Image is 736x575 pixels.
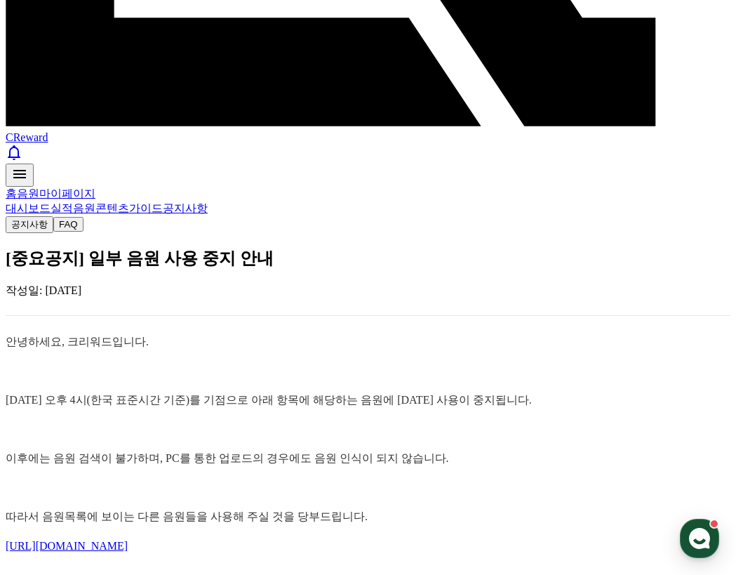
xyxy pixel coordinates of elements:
[217,466,234,477] span: 설정
[53,217,83,232] button: FAQ
[6,119,730,143] a: CReward
[6,247,730,270] h2: [중요공지] 일부 음원 사용 중지 안내
[39,187,95,199] a: 마이페이지
[6,218,53,230] a: 공지사항
[6,508,730,526] p: 따라서 음원목록에 보이는 다른 음원들을 사용해 주실 것을 당부드립니다.
[6,333,730,351] p: 안녕하세요, 크리워드입니다.
[51,202,73,214] a: 실적
[163,202,208,214] a: 공지사항
[73,202,95,214] a: 음원
[128,467,145,478] span: 대화
[6,131,48,143] span: CReward
[53,218,83,230] a: FAQ
[95,202,129,214] a: 콘텐츠
[6,202,51,214] a: 대시보드
[6,540,128,552] a: [URL][DOMAIN_NAME]
[17,187,39,199] a: 음원
[6,391,730,409] p: [DATE] 오후 4시(한국 표준시간 기준)를 기점으로 아래 항목에 해당하는 음원에 [DATE] 사용이 중지됩니다.
[6,216,53,233] button: 공지사항
[181,445,269,480] a: 설정
[6,284,81,296] span: 작성일: [DATE]
[6,449,730,468] p: 이후에는 음원 검색이 불가하며, PC를 통한 업로드의 경우에도 음원 인식이 되지 않습니다.
[6,187,17,199] a: 홈
[93,445,181,480] a: 대화
[129,202,163,214] a: 가이드
[44,466,53,477] span: 홈
[4,445,93,480] a: 홈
